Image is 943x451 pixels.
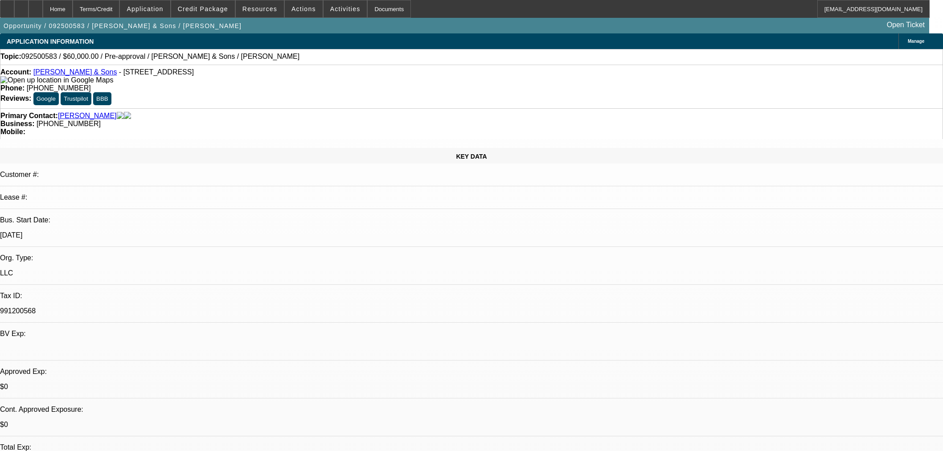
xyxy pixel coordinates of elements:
img: linkedin-icon.png [124,112,131,120]
span: Actions [291,5,316,12]
img: facebook-icon.png [117,112,124,120]
a: [PERSON_NAME] & Sons [33,68,117,76]
span: - [STREET_ADDRESS] [119,68,194,76]
span: [PHONE_NUMBER] [27,84,91,92]
button: Resources [236,0,284,17]
a: Open Ticket [883,17,928,33]
strong: Topic: [0,53,21,61]
strong: Phone: [0,84,25,92]
strong: Primary Contact: [0,112,58,120]
span: APPLICATION INFORMATION [7,38,94,45]
span: Resources [242,5,277,12]
span: Application [127,5,163,12]
strong: Account: [0,68,31,76]
strong: Mobile: [0,128,25,135]
button: Google [33,92,59,105]
button: BBB [93,92,111,105]
img: Open up location in Google Maps [0,76,113,84]
button: Activities [324,0,367,17]
span: KEY DATA [456,153,487,160]
button: Trustpilot [61,92,91,105]
button: Credit Package [171,0,235,17]
button: Actions [285,0,323,17]
a: View Google Maps [0,76,113,84]
strong: Reviews: [0,94,31,102]
a: [PERSON_NAME] [58,112,117,120]
span: Credit Package [178,5,228,12]
span: Manage [908,39,924,44]
span: Opportunity / 092500583 / [PERSON_NAME] & Sons / [PERSON_NAME] [4,22,242,29]
span: Activities [330,5,361,12]
span: [PHONE_NUMBER] [37,120,101,127]
strong: Business: [0,120,34,127]
span: 092500583 / $60,000.00 / Pre-approval / [PERSON_NAME] & Sons / [PERSON_NAME] [21,53,299,61]
button: Application [120,0,170,17]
